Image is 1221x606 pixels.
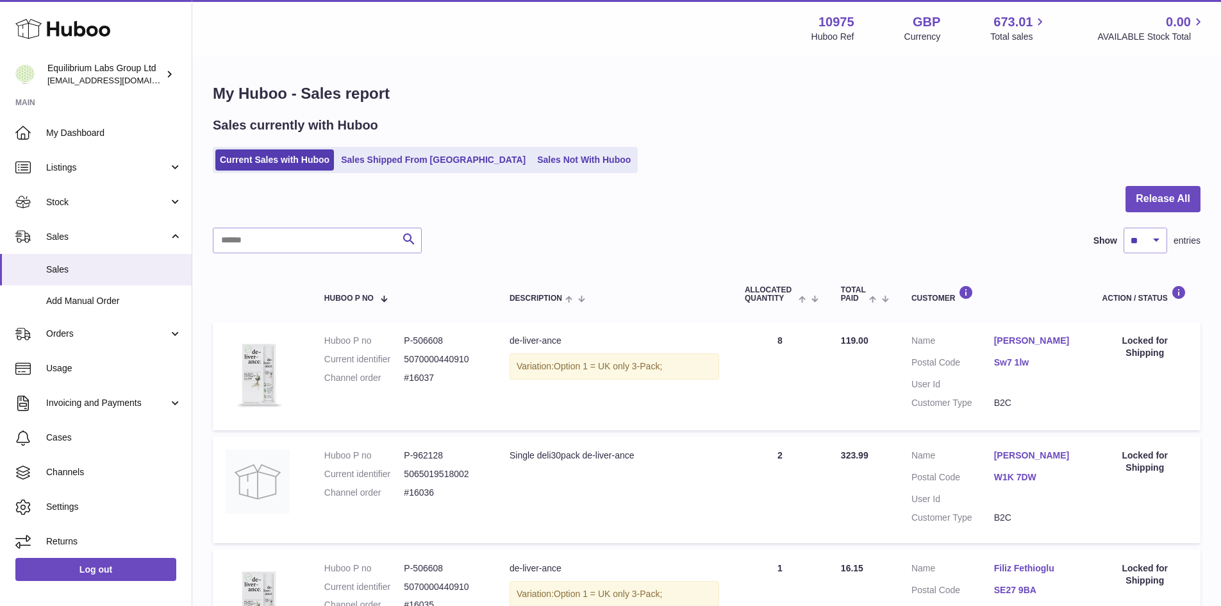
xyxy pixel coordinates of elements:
div: Locked for Shipping [1102,335,1188,359]
dt: Customer Type [911,397,994,409]
a: Sw7 1lw [994,357,1077,369]
dd: P-506608 [404,335,484,347]
dt: User Id [911,493,994,505]
dd: P-962128 [404,450,484,462]
span: Usage [46,362,182,375]
a: [PERSON_NAME] [994,450,1077,462]
span: 119.00 [841,335,868,346]
label: Show [1093,235,1117,247]
dt: Current identifier [324,468,404,480]
span: Returns [46,535,182,548]
span: Invoicing and Payments [46,397,169,409]
dt: Name [911,335,994,350]
dt: Huboo P no [324,335,404,347]
dd: #16036 [404,487,484,499]
img: huboo@equilibriumlabs.com [15,65,35,84]
div: Locked for Shipping [1102,450,1188,474]
dt: User Id [911,378,994,391]
a: Log out [15,558,176,581]
img: no-photo.jpg [226,450,290,514]
span: 0.00 [1166,13,1191,31]
strong: GBP [913,13,940,31]
div: Customer [911,285,1077,303]
span: entries [1174,235,1200,247]
span: Option 1 = UK only 3-Pack; [554,589,662,599]
h1: My Huboo - Sales report [213,83,1200,104]
span: Option 1 = UK only 3-Pack; [554,361,662,371]
td: 8 [732,322,828,430]
div: Single deli30pack de-liver-ance [510,450,719,462]
span: 323.99 [841,450,868,460]
div: Variation: [510,353,719,380]
div: Action / Status [1102,285,1188,303]
div: de-liver-ance [510,335,719,347]
dd: 5070000440910 [404,581,484,593]
div: de-liver-ance [510,562,719,575]
a: [PERSON_NAME] [994,335,1077,347]
dd: P-506608 [404,562,484,575]
dd: #16037 [404,372,484,384]
div: Huboo Ref [811,31,854,43]
div: Equilibrium Labs Group Ltd [47,62,163,87]
dt: Customer Type [911,512,994,524]
span: [EMAIL_ADDRESS][DOMAIN_NAME] [47,75,188,85]
span: Sales [46,231,169,243]
dd: 5065019518002 [404,468,484,480]
td: 2 [732,437,828,543]
dt: Huboo P no [324,450,404,462]
span: Total sales [990,31,1047,43]
div: Currency [904,31,941,43]
span: Huboo P no [324,294,374,303]
dt: Postal Code [911,471,994,487]
span: 673.01 [993,13,1033,31]
strong: 10975 [818,13,854,31]
span: ALLOCATED Quantity [745,286,795,303]
dt: Postal Code [911,584,994,600]
dt: Name [911,562,994,578]
span: AVAILABLE Stock Total [1097,31,1206,43]
span: 16.15 [841,563,863,573]
a: Filiz Fethioglu [994,562,1077,575]
h2: Sales currently with Huboo [213,117,378,134]
span: Total paid [841,286,866,303]
dt: Current identifier [324,353,404,366]
span: Settings [46,501,182,513]
span: Listings [46,162,169,174]
span: Sales [46,264,182,276]
a: 673.01 Total sales [990,13,1047,43]
dt: Postal Code [911,357,994,372]
div: Locked for Shipping [1102,562,1188,587]
dt: Channel order [324,487,404,499]
dd: 5070000440910 [404,353,484,366]
a: Sales Not With Huboo [533,149,635,171]
a: 0.00 AVAILABLE Stock Total [1097,13,1206,43]
dt: Channel order [324,372,404,384]
a: Sales Shipped From [GEOGRAPHIC_DATA] [336,149,530,171]
a: SE27 9BA [994,584,1077,596]
span: Cases [46,432,182,444]
a: W1K 7DW [994,471,1077,484]
dt: Name [911,450,994,465]
span: Channels [46,466,182,478]
span: Add Manual Order [46,295,182,307]
dt: Current identifier [324,581,404,593]
dt: Huboo P no [324,562,404,575]
span: Stock [46,196,169,208]
span: Description [510,294,562,303]
dd: B2C [994,512,1077,524]
span: My Dashboard [46,127,182,139]
dd: B2C [994,397,1077,409]
a: Current Sales with Huboo [215,149,334,171]
span: Orders [46,328,169,340]
button: Release All [1125,186,1200,212]
img: 3PackDeliverance_Front.jpg [226,335,290,414]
